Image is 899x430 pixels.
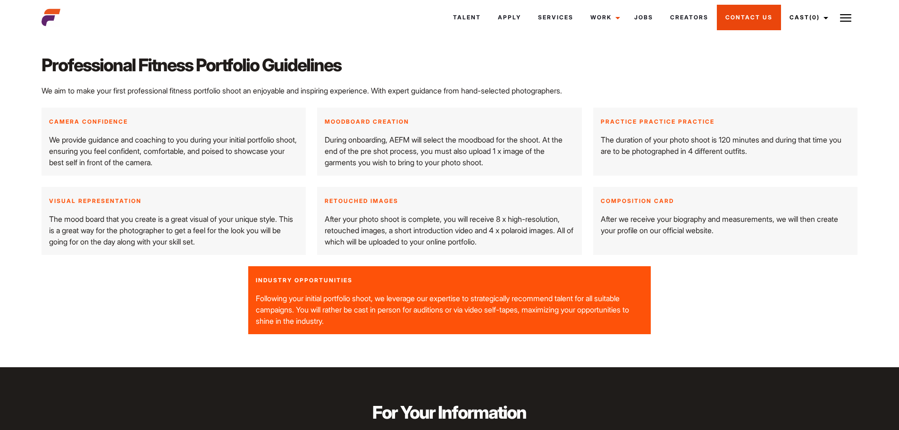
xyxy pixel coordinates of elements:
[256,277,353,284] strong: INDUSTRY OPPORTUNITIES
[42,53,581,77] h2: Professional Fitness Portfolio Guidelines
[626,5,662,30] a: Jobs
[325,197,398,204] strong: RETOUCHED IMAGES
[49,197,142,204] strong: VISUAL REPRESENTATION
[662,5,717,30] a: Creators
[42,8,60,27] img: cropped-aefm-brand-fav-22-square.png
[529,5,582,30] a: Services
[49,213,298,247] p: The mood board that you create is a great visual of your unique style. This is a great way for th...
[42,85,581,96] p: We aim to make your first professional fitness portfolio shoot an enjoyable and inspiring experie...
[325,213,574,247] p: After your photo shoot is complete, you will receive 8 x high-resolution, retouched images, a sho...
[325,134,574,168] p: During onboarding, AEFM will select the moodboad for the shoot. At the end of the pre shot proces...
[601,134,850,157] p: The duration of your photo shoot is 120 minutes and during that time you are to be photographed i...
[582,5,626,30] a: Work
[717,5,781,30] a: Contact Us
[445,5,489,30] a: Talent
[601,213,850,236] p: After we receive your biography and measurements, we will then create your profile on our officia...
[179,400,719,425] h2: For Your Information
[256,293,643,327] p: Following your initial portfolio shoot, we leverage our expertise to strategically recommend tale...
[489,5,529,30] a: Apply
[601,118,714,125] strong: PRACTICE PRACTICE PRACTICE
[49,118,128,125] strong: CAMERA CONFIDENCE
[601,197,674,204] strong: COMPOSITION CARD
[809,14,820,21] span: (0)
[49,134,298,168] p: We provide guidance and coaching to you during your initial portfolio shoot, ensuring you feel co...
[840,12,851,24] img: Burger icon
[781,5,834,30] a: Cast(0)
[325,118,409,125] strong: MOODBOARD CREATION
